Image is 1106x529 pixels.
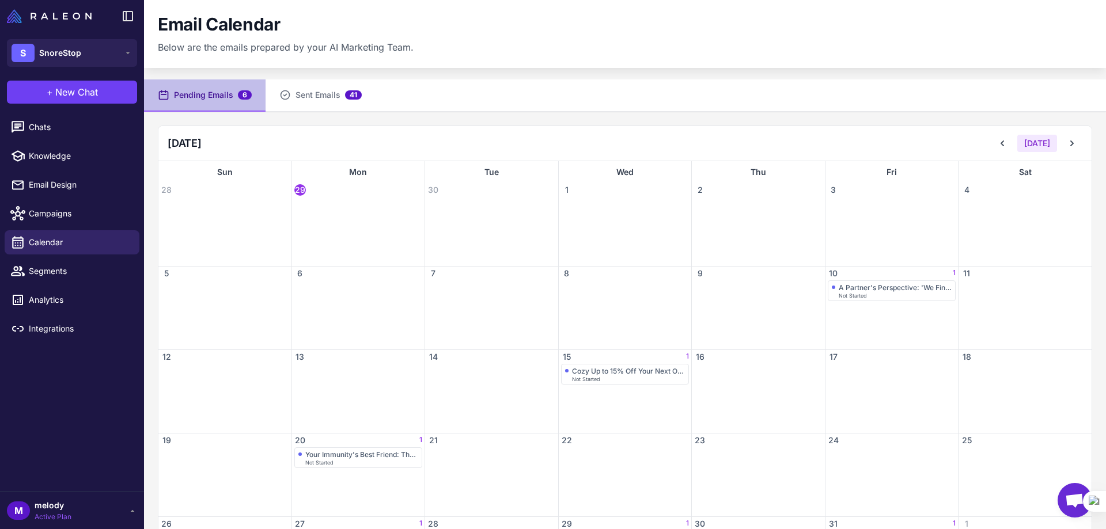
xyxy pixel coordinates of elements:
span: 4 [961,184,972,196]
span: 2 [694,184,706,196]
span: 23 [694,435,706,446]
span: 17 [828,351,839,363]
a: Analytics [5,288,139,312]
span: 13 [294,351,306,363]
div: A Partner's Perspective: 'We Finally Sleep in the Same Bed Again' [839,283,952,292]
span: 5 [161,268,172,279]
span: 1 [561,184,573,196]
a: Calendar [5,230,139,254]
a: Integrations [5,317,139,341]
div: Fri [825,161,959,183]
p: Below are the emails prepared by your AI Marketing Team. [158,40,414,54]
span: 3 [828,184,839,196]
span: SnoreStop [39,47,81,59]
div: Your Immunity's Best Friend: The Power of Uninterrupted Sleep [305,450,419,459]
div: Wed [559,161,692,183]
span: Not Started [839,293,867,298]
span: 28 [161,184,172,196]
span: 1 [686,351,689,363]
span: 1 [419,435,422,446]
span: 25 [961,435,972,446]
span: 11 [961,268,972,279]
span: 7 [427,268,439,279]
span: 12 [161,351,172,363]
span: 30 [427,184,439,196]
span: New Chat [55,85,98,99]
span: 19 [161,435,172,446]
div: Sun [158,161,291,183]
span: 16 [694,351,706,363]
span: Knowledge [29,150,130,162]
span: Segments [29,265,130,277]
span: 20 [294,435,306,446]
a: Chats [5,115,139,139]
h1: Email Calendar [158,14,281,36]
span: Active Plan [35,512,71,522]
div: Mon [292,161,425,183]
span: 6 [238,90,252,100]
span: 14 [427,351,439,363]
span: 15 [561,351,573,363]
span: Not Started [572,376,600,382]
a: Knowledge [5,144,139,168]
a: Raleon Logo [7,9,96,23]
div: Cozy Up to 15% Off Your Next Order [572,367,685,375]
span: 1 [953,268,956,279]
span: 18 [961,351,972,363]
div: S [12,44,35,62]
span: 41 [345,90,362,100]
a: Segments [5,259,139,283]
div: M [7,501,30,520]
a: Campaigns [5,201,139,226]
h2: [DATE] [168,135,202,151]
span: Email Design [29,178,130,191]
div: Sat [959,161,1092,183]
span: 10 [828,268,839,279]
span: 8 [561,268,573,279]
span: 6 [294,268,306,279]
span: 29 [294,184,306,196]
span: 21 [427,435,439,446]
button: [DATE] [1017,135,1057,152]
span: 24 [828,435,839,446]
span: 22 [561,435,573,446]
span: 9 [694,268,706,279]
span: Integrations [29,322,130,335]
img: Raleon Logo [7,9,92,23]
div: Thu [692,161,825,183]
span: melody [35,499,71,512]
button: Pending Emails6 [144,79,266,112]
div: Open chat [1058,483,1092,517]
span: Chats [29,121,130,134]
button: +New Chat [7,81,137,104]
button: Sent Emails41 [266,79,376,112]
button: SSnoreStop [7,39,137,67]
a: Email Design [5,173,139,197]
span: Analytics [29,294,130,306]
div: Tue [425,161,558,183]
span: + [47,85,53,99]
span: Not Started [305,460,334,465]
span: Campaigns [29,207,130,220]
span: Calendar [29,236,130,249]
